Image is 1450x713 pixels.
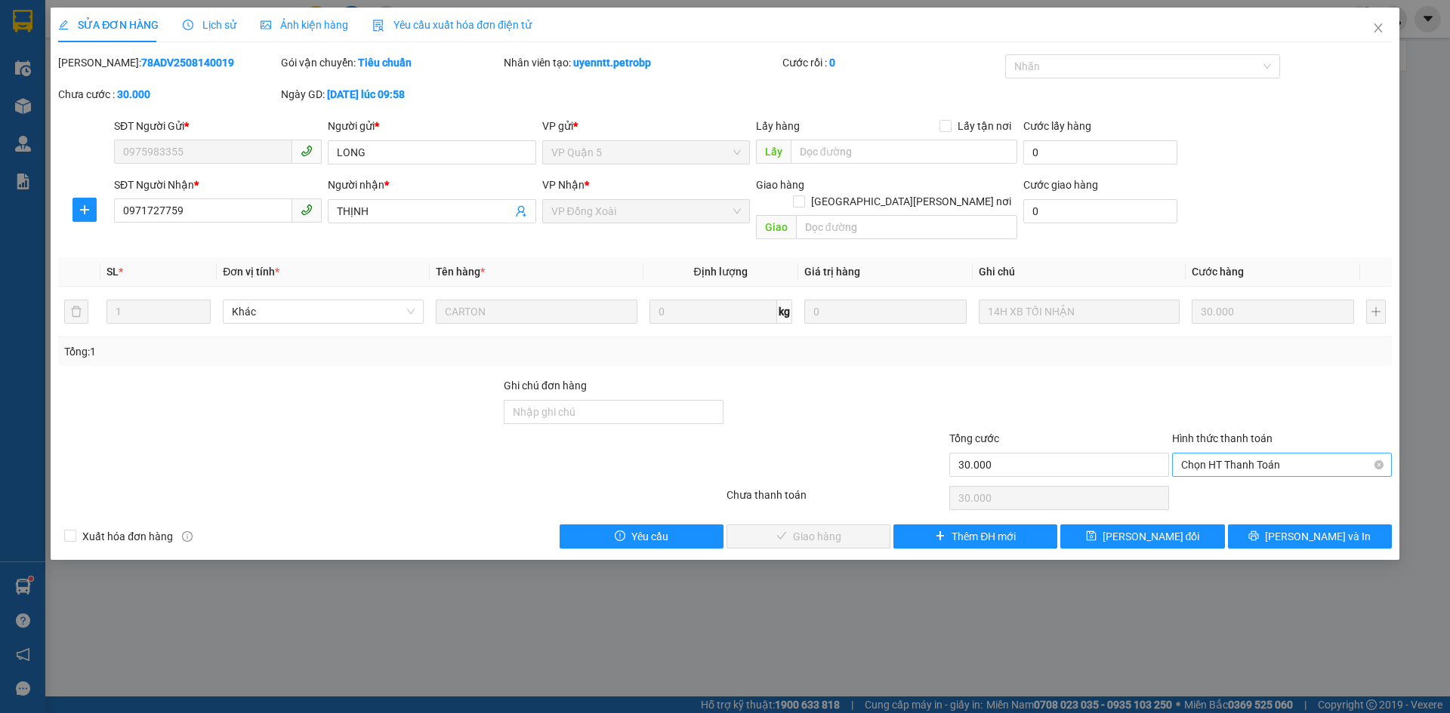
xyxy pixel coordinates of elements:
[182,531,193,542] span: info-circle
[114,177,322,193] div: SĐT Người Nhận
[725,487,948,513] div: Chưa thanh toán
[694,266,748,278] span: Định lượng
[1248,530,1259,542] span: printer
[436,300,637,324] input: VD: Bàn, Ghế
[573,57,651,69] b: uyenntt.petrobp
[1181,453,1383,476] span: Chọn HT Thanh Toán
[804,266,860,278] span: Giá trị hàng
[261,19,348,31] span: Ảnh kiện hàng
[542,179,585,191] span: VP Nhận
[436,266,485,278] span: Tên hàng
[560,524,723,549] button: exclamation-circleYêu cầu
[328,118,535,134] div: Người gửi
[1023,120,1091,132] label: Cước lấy hàng
[1023,140,1177,164] input: Cước lấy hàng
[756,140,791,164] span: Lấy
[1023,179,1098,191] label: Cước giao hàng
[1372,22,1384,34] span: close
[1172,432,1273,444] label: Hình thức thanh toán
[1060,524,1224,549] button: save[PERSON_NAME] đổi
[796,215,1017,239] input: Dọc đường
[756,215,796,239] span: Giao
[1228,524,1392,549] button: printer[PERSON_NAME] và In
[327,88,405,100] b: [DATE] lúc 09:58
[72,198,97,222] button: plus
[261,20,271,30] span: picture
[504,400,723,424] input: Ghi chú đơn hàng
[782,54,1002,71] div: Cước rồi :
[1192,266,1244,278] span: Cước hàng
[1265,528,1371,545] span: [PERSON_NAME] và In
[1374,460,1384,469] span: close-circle
[281,54,501,71] div: Gói vận chuyển:
[973,257,1186,287] th: Ghi chú
[58,19,159,31] span: SỬA ĐƠN HÀNG
[1103,528,1200,545] span: [PERSON_NAME] đổi
[1366,300,1386,324] button: plus
[542,118,750,134] div: VP gửi
[232,300,415,323] span: Khác
[58,20,69,30] span: edit
[183,20,193,30] span: clock-circle
[756,179,804,191] span: Giao hàng
[949,432,999,444] span: Tổng cước
[504,380,587,392] label: Ghi chú đơn hàng
[952,528,1016,545] span: Thêm ĐH mới
[73,204,96,216] span: plus
[106,266,119,278] span: SL
[223,266,279,278] span: Đơn vị tính
[829,57,835,69] b: 0
[551,200,741,223] span: VP Đồng Xoài
[935,530,946,542] span: plus
[328,177,535,193] div: Người nhận
[358,57,412,69] b: Tiêu chuẩn
[893,524,1057,549] button: plusThêm ĐH mới
[58,54,278,71] div: [PERSON_NAME]:
[791,140,1017,164] input: Dọc đường
[804,300,967,324] input: 0
[756,120,800,132] span: Lấy hàng
[551,141,741,164] span: VP Quận 5
[281,86,501,103] div: Ngày GD:
[141,57,234,69] b: 78ADV2508140019
[952,118,1017,134] span: Lấy tận nơi
[631,528,668,545] span: Yêu cầu
[301,204,313,216] span: phone
[504,54,779,71] div: Nhân viên tạo:
[515,205,527,217] span: user-add
[117,88,150,100] b: 30.000
[1357,8,1399,50] button: Close
[805,193,1017,210] span: [GEOGRAPHIC_DATA][PERSON_NAME] nơi
[64,343,560,360] div: Tổng: 1
[777,300,792,324] span: kg
[64,300,88,324] button: delete
[979,300,1180,324] input: Ghi Chú
[58,86,278,103] div: Chưa cước :
[114,118,322,134] div: SĐT Người Gửi
[727,524,890,549] button: checkGiao hàng
[372,20,384,32] img: icon
[1023,199,1177,223] input: Cước giao hàng
[301,145,313,157] span: phone
[183,19,236,31] span: Lịch sử
[372,19,532,31] span: Yêu cầu xuất hóa đơn điện tử
[1192,300,1354,324] input: 0
[1086,530,1097,542] span: save
[76,528,179,545] span: Xuất hóa đơn hàng
[615,530,625,542] span: exclamation-circle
